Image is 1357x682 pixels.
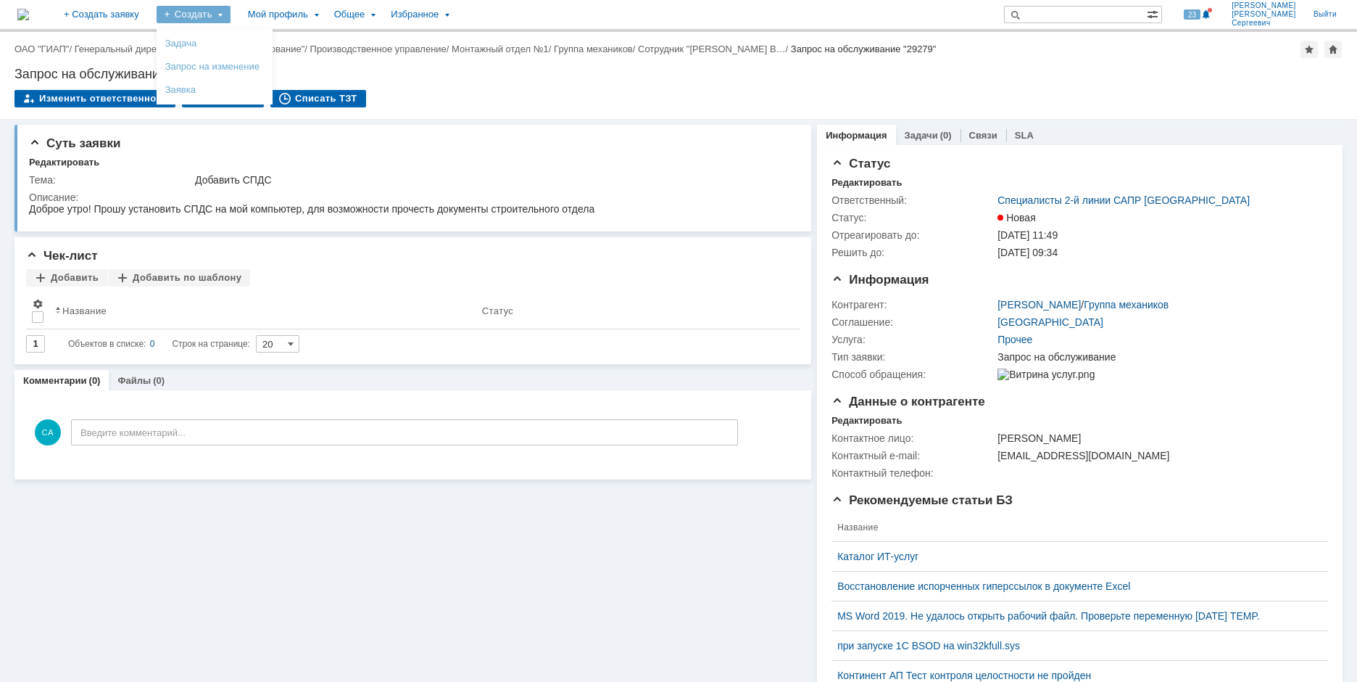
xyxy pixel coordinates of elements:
span: Информация [831,273,929,287]
div: Контактный телефон: [831,467,995,479]
span: Новая [997,212,1036,223]
div: Добавить в избранное [1300,41,1318,58]
a: MS Word 2019. Не удалось открыть рабочий файл. Проверьте переменную [DATE] TEMP. [837,610,1311,622]
div: / [554,44,638,54]
div: Ответственный: [831,194,995,206]
div: Редактировать [831,177,902,189]
a: Группа механиков [554,44,633,54]
span: 23 [1184,9,1200,20]
a: Задачи [905,130,938,141]
span: СА [35,419,61,445]
a: Генеральный директор [75,44,175,54]
th: Название [831,514,1316,542]
img: logo [17,9,29,20]
div: Статус [482,305,513,316]
span: [PERSON_NAME] [1232,1,1296,10]
span: Данные о контрагенте [831,395,985,408]
div: Название [62,305,107,316]
div: Запрос на обслуживание "29279" [14,67,1343,81]
a: [GEOGRAPHIC_DATA] [997,316,1103,328]
a: Задача [159,35,270,52]
div: Запрос на обслуживание "29279" [791,44,937,54]
a: Специалисты 2-й линии САПР [GEOGRAPHIC_DATA] [997,194,1250,206]
div: (0) [89,375,101,386]
a: Сотрудник "[PERSON_NAME] В… [638,44,786,54]
th: Статус [476,292,788,329]
div: Сделать домашней страницей [1324,41,1342,58]
a: Комментарии [23,375,87,386]
span: Рекомендуемые статьи БЗ [831,493,1013,507]
div: Редактировать [831,415,902,427]
a: Файлы [117,375,151,386]
span: [PERSON_NAME] [1232,10,1296,19]
th: Название [49,292,476,329]
a: Каталог ИТ-услуг [837,551,1311,562]
a: при запуске 1С BSOD на win32kfull.sys [837,640,1311,652]
a: Запрос на изменение [159,58,270,75]
div: Создать [157,6,231,23]
div: (0) [153,375,165,386]
div: Контактный e-mail: [831,450,995,461]
div: [PERSON_NAME] [997,432,1320,444]
span: Статус [831,157,890,170]
div: Решить до: [831,247,995,258]
a: Информация [826,130,887,141]
div: Статус: [831,212,995,223]
div: / [638,44,791,54]
a: Прочее [997,334,1032,345]
div: Добавить СПДС [195,174,789,186]
a: SLA [1015,130,1034,141]
i: Строк на странице: [68,335,250,353]
span: Суть заявки [29,136,120,150]
a: Производственное управление [310,44,447,54]
div: / [452,44,554,54]
span: Настройки [32,298,43,310]
div: (0) [940,130,952,141]
div: / [75,44,181,54]
div: Запрос на обслуживание [997,351,1320,363]
div: Описание: [29,192,792,203]
div: Услуга: [831,334,995,345]
a: Перейти на домашнюю страницу [17,9,29,20]
div: Тема: [29,174,192,186]
a: Монтажный отдел №1 [452,44,549,54]
div: 0 [150,335,155,353]
div: Контактное лицо: [831,432,995,444]
a: Восстановление испорченных гиперссылок в документе Excel [837,580,1311,592]
span: [DATE] 09:34 [997,247,1058,258]
div: / [997,299,1169,311]
a: Континент АП Тест контроля целостности не пройден [837,670,1311,681]
div: Соглашение: [831,316,995,328]
div: Контрагент: [831,299,995,311]
span: [DATE] 11:49 [997,229,1058,241]
a: Группа механиков [1084,299,1169,311]
span: Сергеевич [1232,19,1296,28]
div: Редактировать [29,157,99,168]
div: / [14,44,75,54]
div: Отреагировать до: [831,229,995,241]
span: Чек-лист [26,249,98,263]
a: [PERSON_NAME] [997,299,1081,311]
a: Связи [969,130,997,141]
div: [EMAIL_ADDRESS][DOMAIN_NAME] [997,450,1320,461]
img: Витрина услуг.png [997,369,1095,380]
span: Объектов в списке: [68,339,146,349]
span: Расширенный поиск [1147,7,1161,20]
div: Тип заявки: [831,351,995,363]
div: / [310,44,452,54]
a: ОАО "ГИАП" [14,44,69,54]
a: Заявка [159,81,270,99]
div: Способ обращения: [831,369,995,380]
